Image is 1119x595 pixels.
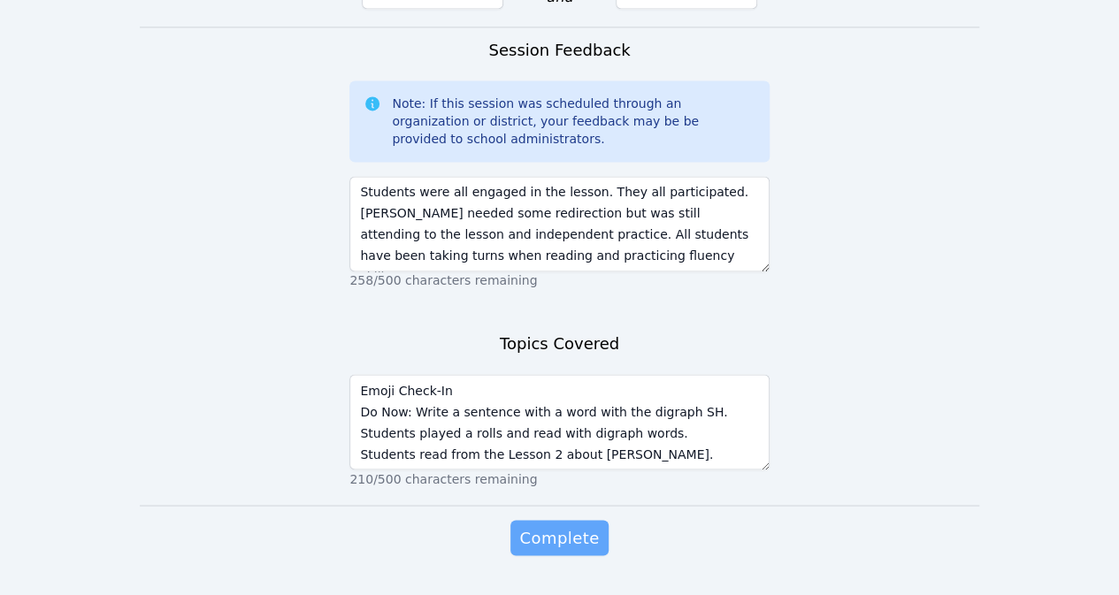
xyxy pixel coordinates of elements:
[349,469,769,487] p: 210/500 characters remaining
[349,271,769,289] p: 258/500 characters remaining
[349,176,769,271] textarea: Students were all engaged in the lesson. They all participated. [PERSON_NAME] needed some redirec...
[488,38,630,63] h3: Session Feedback
[510,520,608,555] button: Complete
[349,374,769,469] textarea: Emoji Check-In Do Now: Write a sentence with a word with the digraph SH. Students played a rolls ...
[500,332,619,356] h3: Topics Covered
[392,95,755,148] div: Note: If this session was scheduled through an organization or district, your feedback may be be ...
[519,525,599,550] span: Complete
